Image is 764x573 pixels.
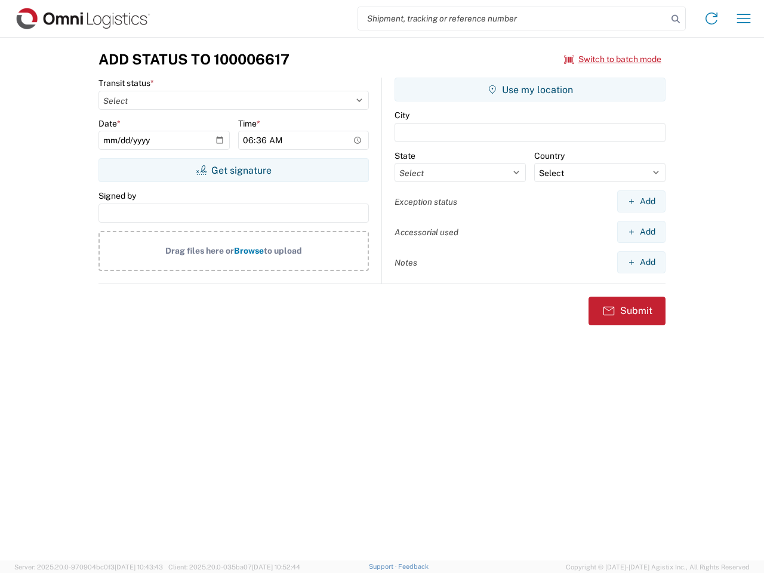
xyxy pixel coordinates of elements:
[617,221,666,243] button: Add
[617,190,666,212] button: Add
[395,257,417,268] label: Notes
[168,563,300,571] span: Client: 2025.20.0-035ba07
[98,118,121,129] label: Date
[238,118,260,129] label: Time
[398,563,429,570] a: Feedback
[98,158,369,182] button: Get signature
[395,227,458,238] label: Accessorial used
[252,563,300,571] span: [DATE] 10:52:44
[395,196,457,207] label: Exception status
[369,563,399,570] a: Support
[234,246,264,255] span: Browse
[98,51,289,68] h3: Add Status to 100006617
[98,190,136,201] label: Signed by
[98,78,154,88] label: Transit status
[14,563,163,571] span: Server: 2025.20.0-970904bc0f3
[165,246,234,255] span: Drag files here or
[264,246,302,255] span: to upload
[617,251,666,273] button: Add
[395,78,666,101] button: Use my location
[534,150,565,161] label: Country
[115,563,163,571] span: [DATE] 10:43:43
[395,150,415,161] label: State
[564,50,661,69] button: Switch to batch mode
[358,7,667,30] input: Shipment, tracking or reference number
[395,110,409,121] label: City
[589,297,666,325] button: Submit
[566,562,750,572] span: Copyright © [DATE]-[DATE] Agistix Inc., All Rights Reserved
